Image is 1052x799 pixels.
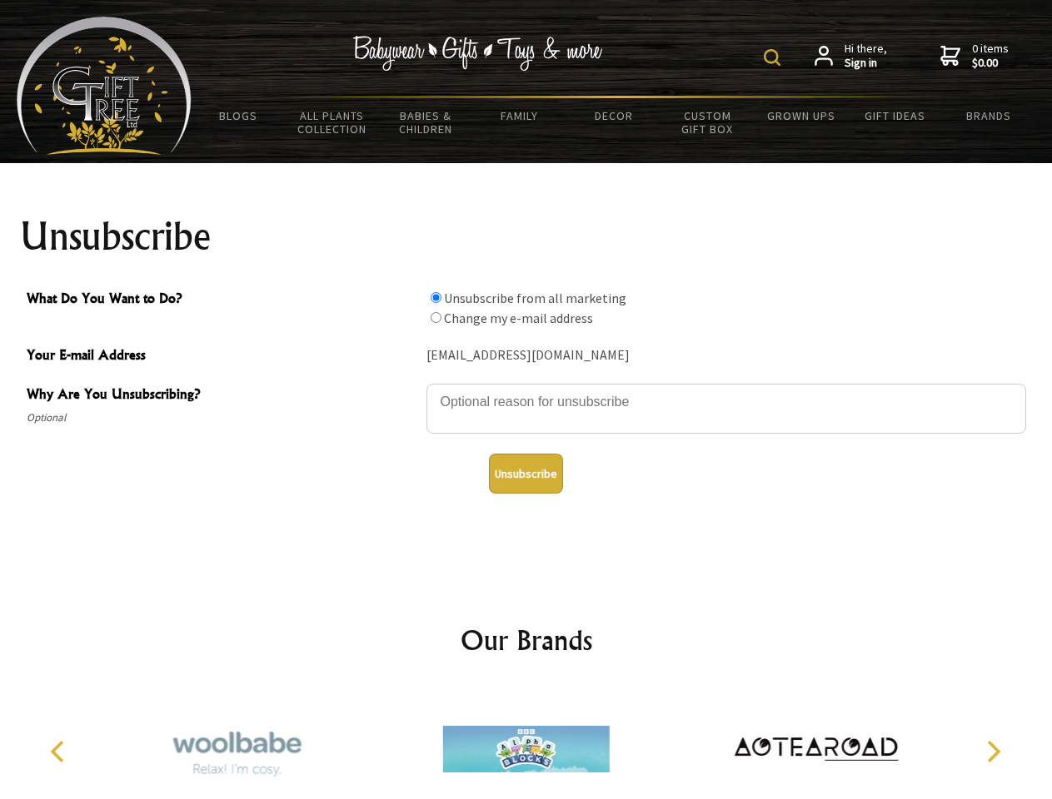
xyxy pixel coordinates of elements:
span: What Do You Want to Do? [27,288,418,312]
input: What Do You Want to Do? [431,292,441,303]
a: 0 items$0.00 [940,42,1009,71]
a: Family [473,98,567,133]
a: Decor [566,98,661,133]
label: Change my e-mail address [444,310,593,326]
a: Babies & Children [379,98,473,146]
span: Optional [27,408,418,428]
input: What Do You Want to Do? [431,312,441,323]
img: Babyware - Gifts - Toys and more... [17,17,192,155]
a: Brands [942,98,1036,133]
a: BLOGS [192,98,286,133]
button: Next [975,733,1011,770]
strong: Sign in [845,56,887,71]
span: Your E-mail Address [27,345,418,369]
textarea: Why Are You Unsubscribing? [426,384,1026,434]
a: Custom Gift Box [661,98,755,146]
a: Grown Ups [754,98,848,133]
img: product search [764,49,780,66]
h2: Our Brands [33,620,1020,660]
img: Babywear - Gifts - Toys & more [353,36,603,71]
a: Gift Ideas [848,98,942,133]
span: 0 items [972,41,1009,71]
label: Unsubscribe from all marketing [444,290,626,306]
span: Hi there, [845,42,887,71]
strong: $0.00 [972,56,1009,71]
a: Hi there,Sign in [815,42,887,71]
div: [EMAIL_ADDRESS][DOMAIN_NAME] [426,343,1026,369]
a: All Plants Collection [286,98,380,146]
h1: Unsubscribe [20,216,1033,256]
span: Why Are You Unsubscribing? [27,384,418,408]
button: Previous [42,733,78,770]
button: Unsubscribe [489,454,563,494]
